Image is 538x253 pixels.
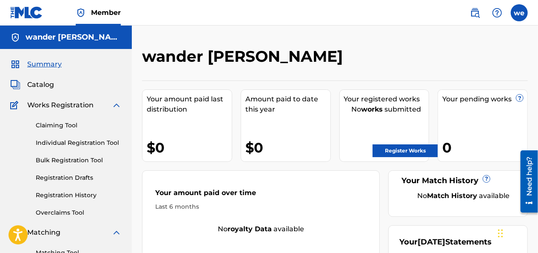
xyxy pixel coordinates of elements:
span: Summary [27,59,62,69]
img: MLC Logo [10,6,43,19]
div: Your amount paid over time [155,188,367,202]
a: Bulk Registration Tool [36,156,122,165]
a: Register Works [373,144,438,157]
div: Drag [498,221,503,246]
span: ? [516,95,523,101]
h5: wander emiliano abad [26,32,122,42]
div: Amount paid to date this year [245,94,330,115]
div: Help [489,4,506,21]
img: help [492,8,502,18]
img: expand [111,227,122,238]
div: Your Statements [399,236,492,248]
a: SummarySummary [10,59,62,69]
iframe: Resource Center [514,147,538,216]
div: No available [142,224,379,234]
a: Individual Registration Tool [36,138,122,147]
img: Catalog [10,80,20,90]
a: Overclaims Tool [36,208,122,217]
img: Matching [10,227,21,238]
img: expand [111,100,122,110]
div: Your amount paid last distribution [147,94,232,115]
a: Claiming Tool [36,121,122,130]
span: Member [91,8,121,17]
div: No available [410,191,517,201]
span: Works Registration [27,100,94,110]
strong: royalty data [228,225,272,233]
img: Accounts [10,32,20,43]
img: Works Registration [10,100,21,110]
span: [DATE] [418,237,445,247]
img: Summary [10,59,20,69]
a: Registration History [36,191,122,200]
a: Registration Drafts [36,173,122,182]
iframe: Chat Widget [495,212,538,253]
img: Top Rightsholder [76,8,86,18]
h2: wander [PERSON_NAME] [142,47,347,66]
div: Your Match History [399,175,517,187]
div: $0 [147,138,232,157]
span: ? [483,175,490,182]
div: No submitted [344,104,429,115]
a: CatalogCatalog [10,80,54,90]
div: Your pending works [442,94,527,104]
strong: Match History [427,192,477,200]
div: User Menu [511,4,528,21]
div: $0 [245,138,330,157]
a: Public Search [467,4,484,21]
span: Matching [27,227,60,238]
strong: works [361,105,383,113]
div: Last 6 months [155,202,367,211]
img: search [470,8,480,18]
div: 0 [442,138,527,157]
div: Your registered works [344,94,429,104]
span: Catalog [27,80,54,90]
